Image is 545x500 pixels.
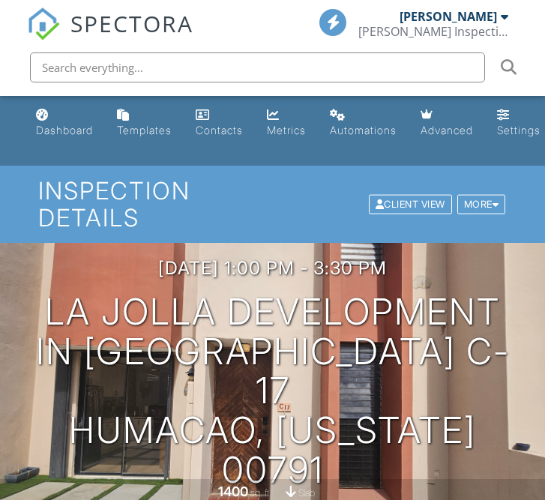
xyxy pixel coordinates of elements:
a: Contacts [190,102,249,145]
span: sq. ft. [250,487,271,499]
a: Dashboard [30,102,99,145]
div: Advanced [421,124,473,136]
a: Client View [367,198,456,209]
div: Templates [117,124,172,136]
div: Automations [330,124,397,136]
div: Contacts [196,124,243,136]
span: slab [298,487,315,499]
span: SPECTORA [70,7,193,39]
a: Templates [111,102,178,145]
div: 1400 [218,484,248,499]
h1: La Jolla Development in [GEOGRAPHIC_DATA] C-17 Humacao, [US_STATE] 00791 [24,292,521,490]
a: SPECTORA [27,20,193,52]
img: The Best Home Inspection Software - Spectora [27,7,60,40]
div: Ayuso Inspections [358,24,508,39]
div: Client View [369,194,452,214]
div: Metrics [267,124,306,136]
h3: [DATE] 1:00 pm - 3:30 pm [158,258,387,278]
input: Search everything... [30,52,485,82]
a: Automations (Basic) [324,102,403,145]
h1: Inspection Details [38,178,508,230]
a: Advanced [415,102,479,145]
div: More [457,194,506,214]
div: Dashboard [36,124,93,136]
a: Metrics [261,102,312,145]
div: [PERSON_NAME] [400,9,497,24]
div: Settings [497,124,541,136]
